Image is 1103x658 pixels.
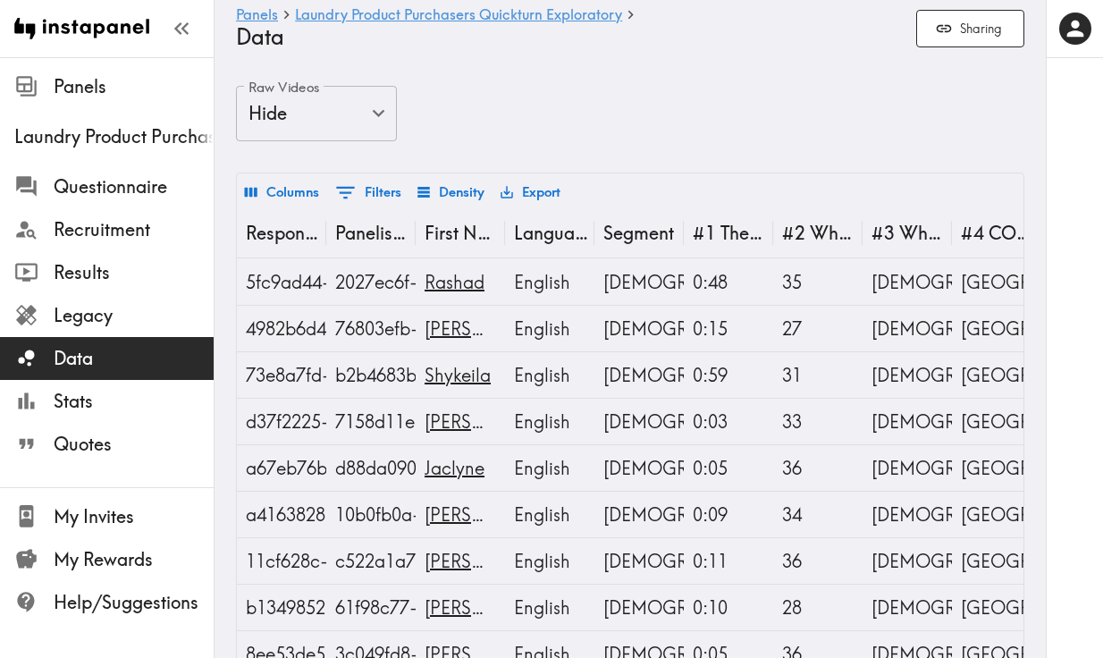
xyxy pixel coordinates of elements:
h4: Data [236,24,902,50]
button: Select columns [240,177,324,207]
div: 33 [782,399,854,444]
div: Female, Chicago, Black/African Am [603,306,675,351]
div: English [514,352,585,398]
div: Female [871,538,943,584]
div: English [514,259,585,305]
div: 0:10 [693,585,764,630]
div: Chicago, IL 60609, USA [961,399,1032,444]
div: Female, Chicago, Black/African Am [603,585,675,630]
a: Laundry Product Purchasers Quickturn Exploratory [295,7,622,24]
div: Female [871,306,943,351]
div: 0:09 [693,492,764,537]
span: Legacy [54,303,214,328]
div: English [514,399,585,444]
div: #3 What is your gender? [871,222,946,244]
a: Jaclyne [425,457,484,479]
a: Ashley [425,550,570,572]
div: Male, Los Angeles, Hispanic Bicult [603,492,675,537]
a: Panels [236,7,278,24]
div: Female, Chicago, Black/African Am [603,399,675,444]
div: c522a1a7-375b-40d4-9a64-b2511c32bd91 [335,538,407,584]
div: English [514,492,585,537]
div: English [514,538,585,584]
div: Language [514,222,588,244]
span: Results [54,260,214,285]
div: 7158d11e-1e79-4546-a648-37b77db167e6 [335,399,407,444]
button: Sharing [916,10,1024,48]
div: English [514,445,585,491]
div: Chicago, IL 60615, USA [961,585,1032,630]
div: Male [871,492,943,537]
div: 11cf628c-f099-4605-a1dd-0747b3028e4e [246,538,317,584]
div: View Park, CA 90043, USA [961,492,1032,537]
div: 31 [782,352,854,398]
div: Chicago, IL 60605, USA [961,306,1032,351]
div: 35 [782,259,854,305]
div: #2 What is your age? [782,222,856,244]
div: Response ID [246,222,320,244]
div: Phoenix, AZ 85008, USA [961,445,1032,491]
div: d37f2225-4a39-4378-8cbc-49147101987c [246,399,317,444]
span: Data [54,346,214,371]
a: Jane [425,596,570,619]
div: Panelist ID [335,222,409,244]
a: Gabrielle [425,410,570,433]
span: My Invites [54,504,214,529]
span: Help/Suggestions [54,590,214,615]
div: Segment [603,222,674,244]
span: Recruitment [54,217,214,242]
div: Dallas, TX 75232, USA [961,259,1032,305]
div: Riverdale, IL 60827, USA [961,538,1032,584]
span: Panels [54,74,214,99]
div: b1349852-63dd-4c07-a71e-2db0a3d72b0b [246,585,317,630]
a: Walter [425,503,570,526]
div: First Name [425,222,499,244]
div: d88da090-b903-45e2-8ccd-04475d70358f [335,445,407,491]
button: Show filters [331,177,406,208]
span: Questionnaire [54,174,214,199]
div: English [514,585,585,630]
div: 0:11 [693,538,764,584]
div: 61f98c77-93f6-43d9-baf1-0e149bf071b3 [335,585,407,630]
div: 2027ec6f-c77d-41d5-82b4-6e0881147cb6 [335,259,407,305]
div: 28 [782,585,854,630]
div: 4982b6d4-21f8-4d95-830b-b787df51ee0f [246,306,317,351]
div: 0:03 [693,399,764,444]
div: Female [871,399,943,444]
div: 73e8a7fd-e099-4815-a87c-076e578a8927 [246,352,317,398]
span: Stats [54,389,214,414]
div: Female, Chicago, Black/African Am [603,538,675,584]
div: Female, Phoenix, Black/African Am [603,445,675,491]
div: b2b4683b-dfe8-4497-a4b8-56efea8a6050 [335,352,407,398]
div: Female, Fresno, Black/African Am [603,352,675,398]
div: #4 COUNTRY & POSTCODE/ZIP (Location) [961,222,1035,244]
div: Female [871,352,943,398]
span: Laundry Product Purchasers Quickturn Exploratory [14,124,214,149]
div: 76803efb-e039-4124-9415-1dae254d9c94 [335,306,407,351]
div: Fresno, CA 93706, USA [961,352,1032,398]
div: Hide [236,86,397,141]
span: My Rewards [54,547,214,572]
div: 0:05 [693,445,764,491]
div: #1 There is a new instapanel! [693,222,767,244]
button: Density [413,177,489,207]
div: 36 [782,445,854,491]
div: 0:15 [693,306,764,351]
div: 34 [782,492,854,537]
div: Female [871,445,943,491]
div: Male, Dallas, Black/African Am [603,259,675,305]
div: a67eb76b-81d2-4117-9628-3ca81301c176 [246,445,317,491]
a: Rashad [425,271,484,293]
div: 36 [782,538,854,584]
div: 10b0fb0a-4bf2-4cc5-a0f9-d4b3649f5f24 [335,492,407,537]
div: 0:59 [693,352,764,398]
div: 5fc9ad44-fcb3-42da-ba7c-911b62515111 [246,259,317,305]
div: a4163828-ace3-41a7-beca-bbd2bfc193c7 [246,492,317,537]
div: Male [871,259,943,305]
div: 27 [782,306,854,351]
div: 0:48 [693,259,764,305]
div: Female [871,585,943,630]
a: Shykeila [425,364,491,386]
label: Raw Videos [248,78,320,97]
